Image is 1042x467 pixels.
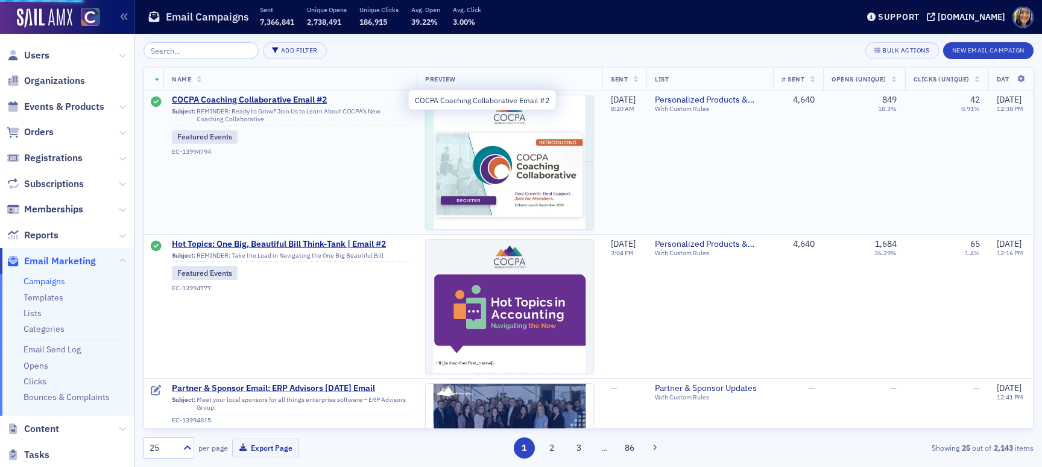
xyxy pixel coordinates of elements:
a: Partner & Sponsor Email: ERP Advisors [DATE] Email [172,383,408,394]
a: Reports [7,229,58,242]
span: 2,738,491 [307,17,341,27]
div: EC-13994794 [172,148,408,156]
span: 7,366,841 [260,17,294,27]
div: 0.91% [961,105,980,113]
a: New Email Campaign [943,44,1034,55]
a: Events & Products [7,100,104,113]
button: Add Filter [263,42,327,59]
div: Showing out of items [745,442,1034,453]
div: 849 [882,95,897,106]
span: Orders [24,125,54,139]
strong: 25 [959,442,972,453]
span: Organizations [24,74,85,87]
span: [DATE] [611,238,636,249]
button: Export Page [232,439,299,457]
a: Bounces & Complaints [24,392,110,402]
span: Memberships [24,203,83,216]
a: Personalized Products & Events [655,239,765,250]
div: REMINDER: Ready to Grow? Join Us to Learn About COCPA’s New Coaching Collaborative [172,107,408,126]
span: 39.22% [411,17,438,27]
a: Subscriptions [7,177,84,191]
span: Reports [24,229,58,242]
div: COCPA Coaching Collaborative Email #2 [408,90,557,110]
label: per page [198,442,228,453]
span: — [973,383,980,393]
a: Tasks [7,448,49,462]
div: Featured Events [172,266,238,279]
a: Organizations [7,74,85,87]
span: Email Marketing [24,255,96,268]
a: Partner & Sponsor Updates [655,383,765,394]
p: Unique Clicks [359,5,399,14]
p: Avg. Open [411,5,440,14]
div: Featured Events [172,130,238,144]
a: Memberships [7,203,83,216]
div: 4,640 [781,239,815,250]
div: 1,684 [875,239,897,250]
div: Bulk Actions [882,47,929,54]
time: 8:20 AM [611,104,634,113]
div: 36.29% [874,249,897,257]
div: EC-13994777 [172,284,408,292]
span: Tasks [24,448,49,462]
button: 1 [514,437,535,459]
time: 3:04 PM [611,249,634,257]
button: 86 [619,437,640,459]
div: Sent [151,97,162,109]
h1: Email Campaigns [166,10,249,24]
div: 25 [150,442,176,454]
p: Sent [260,5,294,14]
span: Users [24,49,49,62]
a: COCPA Coaching Collaborative Email #2 [172,95,408,106]
span: Clicks (Unique) [914,75,970,83]
a: Hot Topics: One Big, Beautiful Bill Think-Tank | Email #2 [172,239,408,250]
a: Personalized Products & Events [655,95,765,106]
div: 1.4% [965,249,980,257]
span: Subject: [172,396,195,411]
div: [DOMAIN_NAME] [938,11,1005,22]
a: Lists [24,308,42,319]
span: Opens (Unique) [832,75,886,83]
button: New Email Campaign [943,42,1034,59]
div: REMINDER: Take the Lead in Navigating the One Big Beautiful Bill [172,252,408,262]
span: # Sent [781,75,804,83]
button: 3 [569,437,590,459]
a: Orders [7,125,54,139]
img: SailAMX [17,8,72,28]
span: Subject: [172,252,195,259]
span: [DATE] [611,94,636,105]
input: Search… [144,42,259,59]
a: Templates [24,292,63,303]
span: — [890,383,897,393]
span: Sent [611,75,628,83]
time: 12:41 PM [997,393,1023,401]
span: — [808,383,815,393]
span: [DATE] [997,94,1021,105]
div: Support [878,11,920,22]
span: Content [24,422,59,436]
div: 42 [970,95,980,106]
div: Meet your local sponsors for all things enterprise software – ERP Advisors Group! [172,396,408,415]
span: [DATE] [997,383,1021,393]
a: Campaigns [24,276,65,287]
a: Categories [24,323,65,334]
span: 186,915 [359,17,387,27]
span: Subject: [172,107,195,123]
a: Users [7,49,49,62]
a: Clicks [24,376,46,387]
a: Email Marketing [7,255,96,268]
img: SailAMX [81,8,99,27]
a: View Homepage [72,8,99,28]
span: … [596,442,613,453]
div: 4,640 [781,95,815,106]
button: Bulk Actions [865,42,938,59]
time: 12:38 PM [997,104,1023,113]
a: Opens [24,360,48,371]
div: With Custom Rules [655,105,765,113]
